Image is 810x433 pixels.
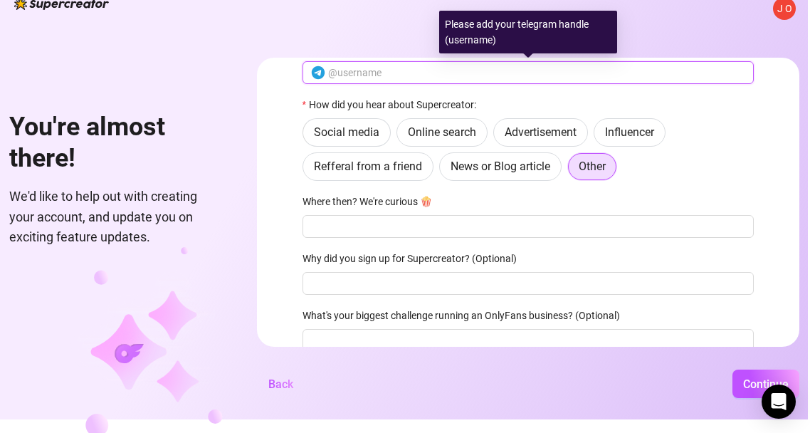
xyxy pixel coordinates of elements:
[451,160,550,173] span: News or Blog article
[9,187,223,247] span: We'd like to help out with creating your account, and update you on exciting feature updates.
[328,65,745,80] input: @username
[314,125,379,139] span: Social media
[579,160,606,173] span: Other
[257,370,305,398] button: Back
[303,97,485,113] label: How did you hear about Supercreator:
[743,377,789,391] span: Continue
[303,272,754,295] input: Why did you sign up for Supercreator? (Optional)
[314,160,422,173] span: Refferal from a friend
[303,215,754,238] input: Where then? We're curious 🍿
[268,377,293,391] span: Back
[605,125,654,139] span: Influencer
[777,1,792,16] span: J O
[732,370,799,398] button: Continue
[505,125,577,139] span: Advertisement
[762,385,796,419] div: Open Intercom Messenger
[303,308,629,323] label: What's your biggest challenge running an OnlyFans business? (Optional)
[303,329,754,352] input: What's your biggest challenge running an OnlyFans business? (Optional)
[303,194,441,209] label: Where then? We're curious 🍿
[439,11,617,53] div: Please add your telegram handle (username)
[303,251,526,266] label: Why did you sign up for Supercreator? (Optional)
[9,112,223,174] h1: You're almost there!
[408,125,476,139] span: Online search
